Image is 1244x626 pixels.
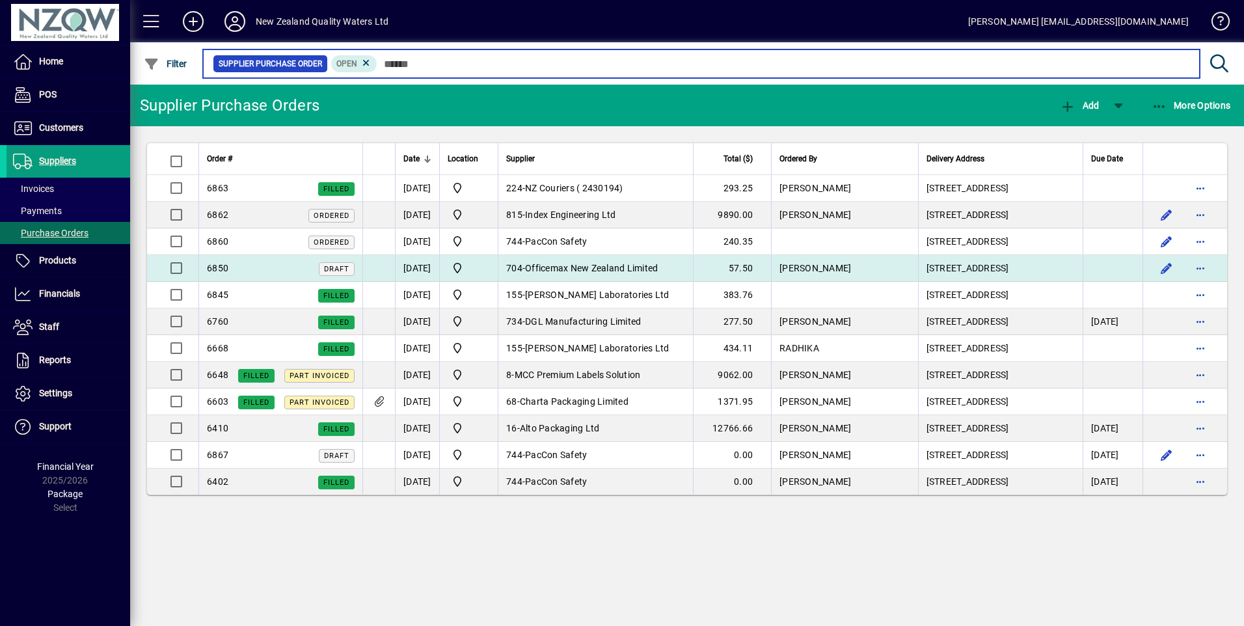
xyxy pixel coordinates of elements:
span: Domain Rd [448,394,490,409]
button: More options [1190,231,1211,252]
span: Charta Packaging Limited [520,396,629,407]
span: 6863 [207,183,228,193]
span: Invoices [13,184,54,194]
span: 744 [506,476,522,487]
td: [DATE] [395,282,439,308]
td: 57.50 [693,255,771,282]
span: 6402 [207,476,228,487]
span: [PERSON_NAME] Laboratories Ltd [525,290,669,300]
span: Total ($) [723,152,753,166]
span: [PERSON_NAME] [779,370,851,380]
td: [STREET_ADDRESS] [918,228,1083,255]
span: 8 [506,370,511,380]
a: Financials [7,278,130,310]
button: More options [1190,258,1211,279]
td: - [498,442,693,469]
td: 0.00 [693,442,771,469]
td: [DATE] [395,202,439,228]
a: Home [7,46,130,78]
td: [STREET_ADDRESS] [918,175,1083,202]
span: Financials [39,288,80,299]
div: Order # [207,152,355,166]
span: 744 [506,236,522,247]
span: 734 [506,316,522,327]
span: [PERSON_NAME] [779,316,851,327]
td: [STREET_ADDRESS] [918,388,1083,415]
span: [PERSON_NAME] [779,183,851,193]
span: Draft [324,265,349,273]
mat-chip: Completion Status: Open [331,55,377,72]
div: Date [403,152,431,166]
td: [DATE] [395,255,439,282]
td: [DATE] [395,415,439,442]
span: Domain Rd [448,340,490,356]
span: 68 [506,396,517,407]
span: Staff [39,321,59,332]
div: [PERSON_NAME] [EMAIL_ADDRESS][DOMAIN_NAME] [968,11,1189,32]
td: [DATE] [1083,469,1143,495]
span: Payments [13,206,62,216]
span: 6410 [207,423,228,433]
span: Domain Rd [448,207,490,223]
span: Products [39,255,76,265]
span: 815 [506,210,522,220]
span: Location [448,152,478,166]
span: Suppliers [39,156,76,166]
button: Edit [1156,231,1177,252]
button: More options [1190,311,1211,332]
span: Officemax New Zealand Limited [525,263,658,273]
td: [DATE] [1083,308,1143,335]
span: Home [39,56,63,66]
span: 6867 [207,450,228,460]
span: 704 [506,263,522,273]
span: POS [39,89,57,100]
td: [STREET_ADDRESS] [918,415,1083,442]
span: 744 [506,450,522,460]
span: Date [403,152,420,166]
span: PacCon Safety [525,450,587,460]
td: 0.00 [693,469,771,495]
span: [PERSON_NAME] [779,423,851,433]
span: Domain Rd [448,474,490,489]
span: NZ Couriers ( 2430194) [525,183,623,193]
td: 383.76 [693,282,771,308]
span: Filled [323,292,349,300]
button: More options [1190,418,1211,439]
span: [PERSON_NAME] [779,396,851,407]
div: New Zealand Quality Waters Ltd [256,11,388,32]
span: Settings [39,388,72,398]
span: Customers [39,122,83,133]
span: Order # [207,152,232,166]
span: 224 [506,183,522,193]
td: [DATE] [395,442,439,469]
span: MCC Premium Labels Solution [515,370,641,380]
a: Invoices [7,178,130,200]
span: 6603 [207,396,228,407]
div: Ordered By [779,152,910,166]
div: Due Date [1091,152,1135,166]
td: - [498,255,693,282]
button: More options [1190,391,1211,412]
button: More options [1190,444,1211,465]
span: Ordered [314,211,349,220]
td: [DATE] [395,175,439,202]
td: 1371.95 [693,388,771,415]
span: Financial Year [37,461,94,472]
span: RADHIKA [779,343,819,353]
td: 240.35 [693,228,771,255]
span: [PERSON_NAME] [779,450,851,460]
button: More options [1190,338,1211,359]
button: More options [1190,204,1211,225]
a: Settings [7,377,130,410]
span: Package [47,489,83,499]
span: Draft [324,452,349,460]
td: - [498,415,693,442]
td: 434.11 [693,335,771,362]
td: [STREET_ADDRESS] [918,469,1083,495]
a: Support [7,411,130,443]
span: 16 [506,423,517,433]
td: [DATE] [1083,442,1143,469]
td: [STREET_ADDRESS] [918,442,1083,469]
span: Supplier Purchase Order [219,57,322,70]
td: 9062.00 [693,362,771,388]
